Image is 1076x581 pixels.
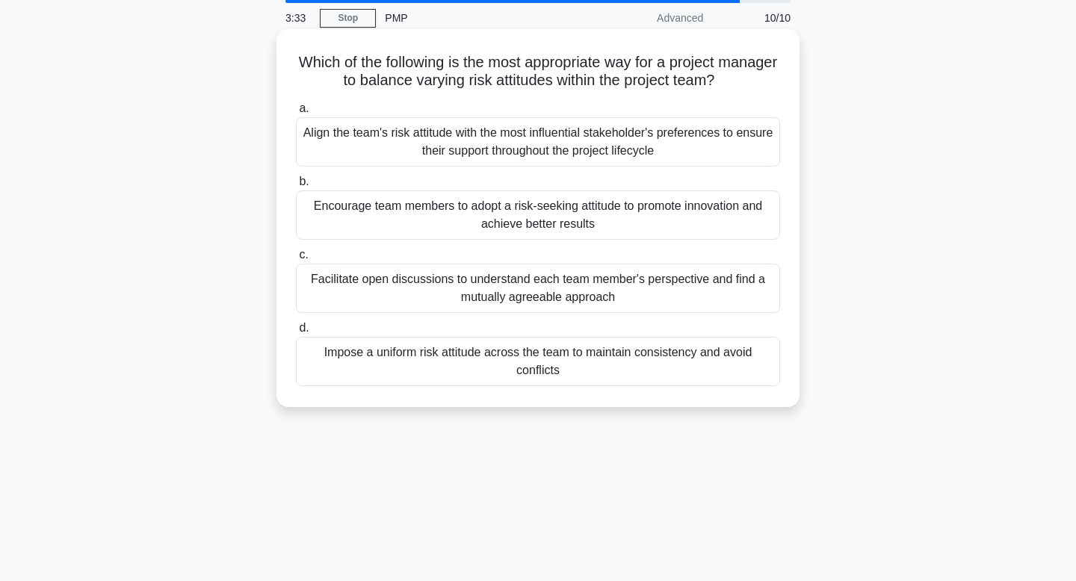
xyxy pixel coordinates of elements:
span: c. [299,248,308,261]
span: d. [299,321,309,334]
div: Advanced [581,3,712,33]
div: 10/10 [712,3,800,33]
div: 3:33 [276,3,320,33]
div: Encourage team members to adopt a risk-seeking attitude to promote innovation and achieve better ... [296,190,780,240]
div: Facilitate open discussions to understand each team member's perspective and find a mutually agre... [296,264,780,313]
h5: Which of the following is the most appropriate way for a project manager to balance varying risk ... [294,53,782,90]
span: b. [299,175,309,187]
a: Stop [320,9,376,28]
div: Impose a uniform risk attitude across the team to maintain consistency and avoid conflicts [296,337,780,386]
div: Align the team's risk attitude with the most influential stakeholder's preferences to ensure thei... [296,117,780,167]
div: PMP [376,3,581,33]
span: a. [299,102,309,114]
